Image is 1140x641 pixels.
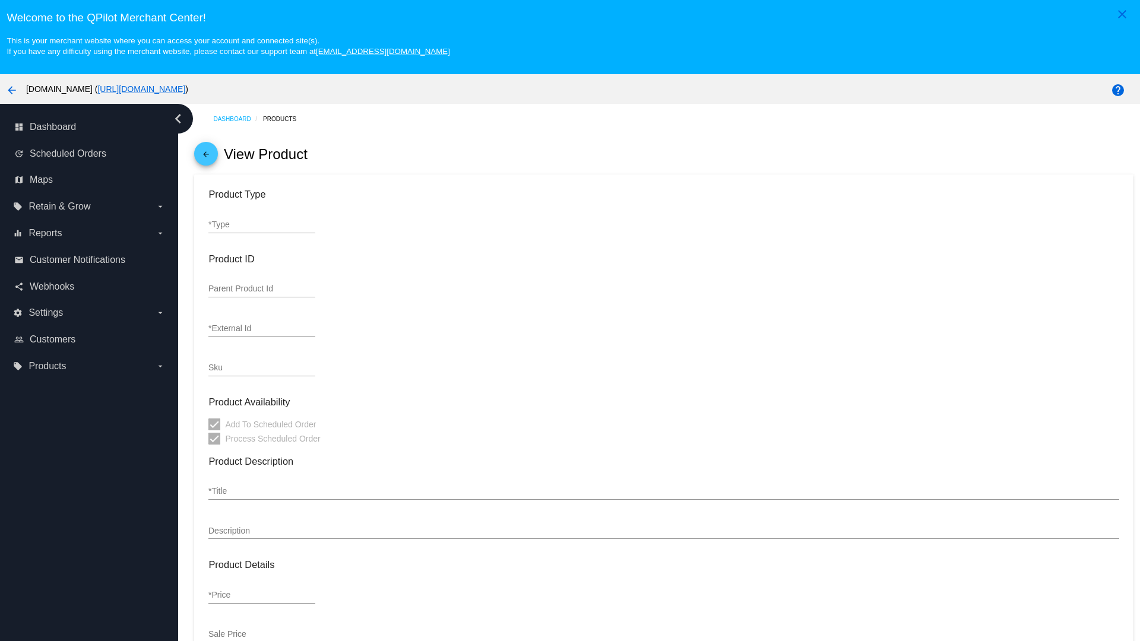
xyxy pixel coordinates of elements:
[14,175,24,185] i: map
[156,229,165,238] i: arrow_drop_down
[13,361,23,371] i: local_offer
[263,110,307,128] a: Products
[156,361,165,371] i: arrow_drop_down
[199,150,213,164] mat-icon: arrow_back
[208,253,1119,265] h3: Product ID
[169,109,188,128] i: chevron_left
[14,170,165,189] a: map Maps
[7,36,449,56] small: This is your merchant website where you can access your account and connected site(s). If you hav...
[208,363,315,373] input: Sku
[28,228,62,239] span: Reports
[225,417,316,431] span: Add To Scheduled Order
[14,255,24,265] i: email
[208,630,315,639] input: Sale Price
[28,201,90,212] span: Retain & Grow
[156,202,165,211] i: arrow_drop_down
[5,83,19,97] mat-icon: arrow_back
[7,11,1133,24] h3: Welcome to the QPilot Merchant Center!
[30,174,53,185] span: Maps
[14,149,24,158] i: update
[208,284,315,294] input: Parent Product Id
[208,396,1119,408] h3: Product Availability
[208,559,1119,570] h3: Product Details
[13,202,23,211] i: local_offer
[26,84,188,94] span: [DOMAIN_NAME] ( )
[30,255,125,265] span: Customer Notifications
[14,118,165,137] a: dashboard Dashboard
[97,84,185,94] a: [URL][DOMAIN_NAME]
[30,148,106,159] span: Scheduled Orders
[225,431,320,446] span: Process Scheduled Order
[13,308,23,318] i: settings
[14,250,165,269] a: email Customer Notifications
[14,282,24,291] i: share
[208,487,1119,496] input: *Title
[208,591,315,600] input: *Price
[14,330,165,349] a: people_outline Customers
[13,229,23,238] i: equalizer
[14,144,165,163] a: update Scheduled Orders
[316,47,450,56] a: [EMAIL_ADDRESS][DOMAIN_NAME]
[208,324,315,334] input: *External Id
[30,122,76,132] span: Dashboard
[1115,7,1129,21] mat-icon: close
[208,456,1119,467] h3: Product Description
[14,122,24,132] i: dashboard
[14,335,24,344] i: people_outline
[208,220,315,230] input: *Type
[14,277,165,296] a: share Webhooks
[156,308,165,318] i: arrow_drop_down
[28,307,63,318] span: Settings
[1111,83,1125,97] mat-icon: help
[208,189,1119,200] h3: Product Type
[224,146,308,163] h2: View Product
[30,281,74,292] span: Webhooks
[213,110,263,128] a: Dashboard
[30,334,75,345] span: Customers
[208,526,1119,536] input: Description
[28,361,66,372] span: Products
